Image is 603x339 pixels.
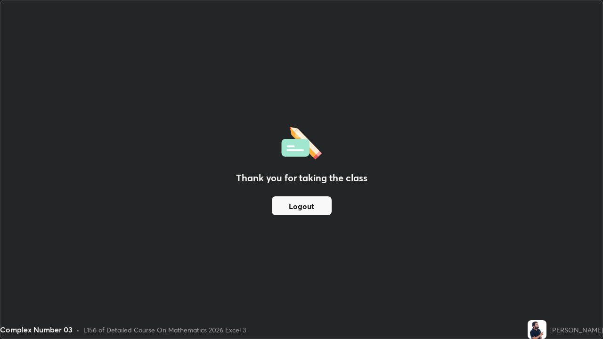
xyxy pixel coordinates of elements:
img: offlineFeedback.1438e8b3.svg [281,124,322,160]
h2: Thank you for taking the class [236,171,367,185]
div: [PERSON_NAME] [550,325,603,335]
img: d555e2c214c544948a5787e7ef02be78.jpg [528,320,546,339]
div: • [76,325,80,335]
button: Logout [272,196,332,215]
div: L156 of Detailed Course On Mathematics 2026 Excel 3 [83,325,246,335]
